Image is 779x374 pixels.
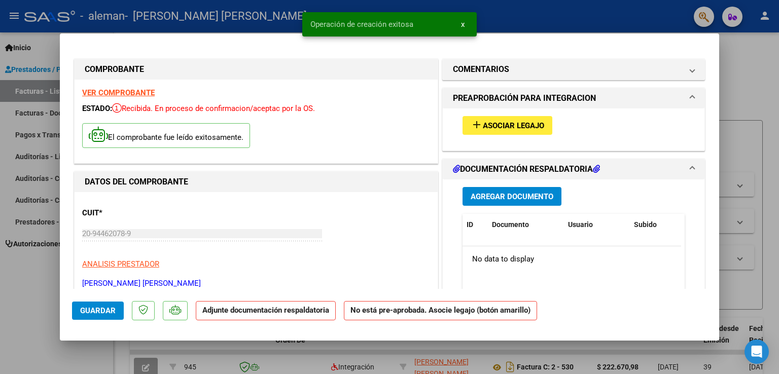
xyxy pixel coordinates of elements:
span: Asociar Legajo [483,121,544,130]
h1: COMENTARIOS [453,63,509,76]
span: x [461,20,465,29]
datatable-header-cell: Documento [488,214,564,236]
span: ESTADO: [82,104,112,113]
mat-expansion-panel-header: DOCUMENTACIÓN RESPALDATORIA [443,159,704,179]
div: PREAPROBACIÓN PARA INTEGRACION [443,108,704,151]
span: Agregar Documento [471,192,553,201]
datatable-header-cell: Acción [681,214,731,236]
strong: DATOS DEL COMPROBANTE [85,177,188,186]
h1: PREAPROBACIÓN PARA INTEGRACION [453,92,596,104]
span: Operación de creación exitosa [310,19,413,29]
span: Recibida. En proceso de confirmacion/aceptac por la OS. [112,104,315,113]
span: Documento [492,220,529,229]
p: CUIT [82,207,187,219]
h1: DOCUMENTACIÓN RESPALDATORIA [453,163,600,175]
datatable-header-cell: ID [463,214,488,236]
span: Guardar [80,306,116,315]
strong: Adjunte documentación respaldatoria [202,306,329,315]
mat-expansion-panel-header: PREAPROBACIÓN PARA INTEGRACION [443,88,704,108]
mat-expansion-panel-header: COMENTARIOS [443,59,704,80]
p: [PERSON_NAME] [PERSON_NAME] [82,278,430,289]
datatable-header-cell: Usuario [564,214,630,236]
a: VER COMPROBANTE [82,88,155,97]
button: Guardar [72,302,124,320]
span: Subido [634,220,657,229]
span: ID [467,220,473,229]
button: Asociar Legajo [463,116,552,135]
datatable-header-cell: Subido [630,214,681,236]
span: ANALISIS PRESTADOR [82,259,159,269]
button: Agregar Documento [463,187,561,206]
button: x [453,15,473,33]
mat-icon: add [471,119,483,131]
strong: COMPROBANTE [85,64,144,74]
div: No data to display [463,246,681,272]
strong: No está pre-aprobada. Asocie legajo (botón amarillo) [344,301,537,321]
span: Usuario [568,220,593,229]
div: Open Intercom Messenger [745,340,769,364]
p: El comprobante fue leído exitosamente. [82,123,250,148]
